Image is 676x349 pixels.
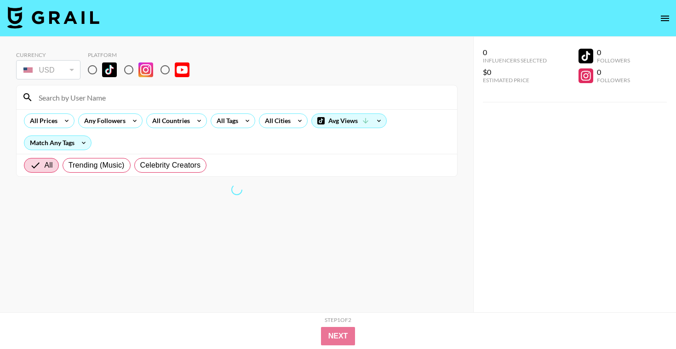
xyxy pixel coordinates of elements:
img: TikTok [102,62,117,77]
div: 0 [597,48,630,57]
div: Influencers Selected [483,57,547,64]
div: Any Followers [79,114,127,128]
div: Step 1 of 2 [325,316,351,323]
div: All Countries [147,114,192,128]
div: USD [18,62,79,78]
div: $0 [483,68,547,77]
span: Celebrity Creators [140,160,201,171]
div: Currency [16,51,80,58]
div: Avg Views [312,114,386,128]
iframe: Drift Widget Chat Controller [630,303,665,338]
div: Match Any Tags [24,136,91,150]
input: Search by User Name [33,90,452,105]
div: 0 [597,68,630,77]
div: Followers [597,77,630,84]
div: All Tags [211,114,240,128]
span: Refreshing bookers, clients, countries, tags, cities, talent, talent... [230,183,243,196]
div: Estimated Price [483,77,547,84]
img: Instagram [138,62,153,77]
div: 0 [483,48,547,57]
div: Currency is locked to USD [16,58,80,81]
div: All Cities [259,114,292,128]
div: Followers [597,57,630,64]
div: Platform [88,51,197,58]
button: open drawer [656,9,674,28]
div: All Prices [24,114,59,128]
img: Grail Talent [7,6,99,28]
img: YouTube [175,62,189,77]
button: Next [321,327,355,345]
span: Trending (Music) [69,160,125,171]
span: All [45,160,53,171]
